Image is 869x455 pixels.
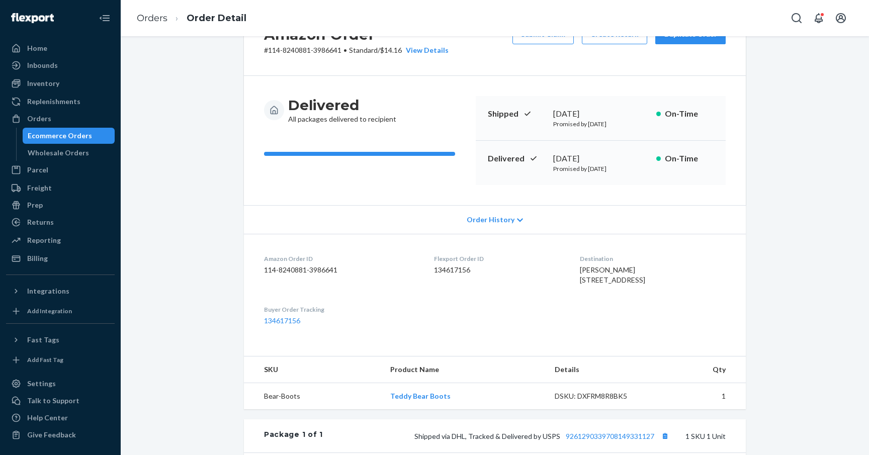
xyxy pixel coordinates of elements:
[467,215,514,225] span: Order History
[349,46,378,54] span: Standard
[553,120,648,128] p: Promised by [DATE]
[27,60,58,70] div: Inbounds
[27,307,72,315] div: Add Integration
[6,162,115,178] a: Parcel
[27,165,48,175] div: Parcel
[23,145,115,161] a: Wholesale Orders
[323,429,726,442] div: 1 SKU 1 Unit
[553,108,648,120] div: [DATE]
[658,429,671,442] button: Copy tracking number
[264,429,323,442] div: Package 1 of 1
[264,45,449,55] p: # 114-8240881-3986641 / $14.16
[27,183,52,193] div: Freight
[27,430,76,440] div: Give Feedback
[488,153,545,164] p: Delivered
[288,96,396,124] div: All packages delivered to recipient
[553,164,648,173] p: Promised by [DATE]
[6,352,115,368] a: Add Fast Tag
[27,235,61,245] div: Reporting
[11,13,54,23] img: Flexport logo
[137,13,167,24] a: Orders
[95,8,115,28] button: Close Navigation
[27,114,51,124] div: Orders
[414,432,671,440] span: Shipped via DHL, Tracked & Delivered by USPS
[488,108,545,120] p: Shipped
[6,376,115,392] a: Settings
[6,250,115,266] a: Billing
[566,432,654,440] a: 9261290339708149331127
[27,355,63,364] div: Add Fast Tag
[831,8,851,28] button: Open account menu
[28,131,92,141] div: Ecommerce Orders
[787,8,807,28] button: Open Search Box
[27,217,54,227] div: Returns
[27,335,59,345] div: Fast Tags
[187,13,246,24] a: Order Detail
[6,111,115,127] a: Orders
[390,392,451,400] a: Teddy Bear Boots
[6,283,115,299] button: Integrations
[382,356,547,383] th: Product Name
[27,43,47,53] div: Home
[6,214,115,230] a: Returns
[6,75,115,92] a: Inventory
[657,356,746,383] th: Qty
[264,254,418,263] dt: Amazon Order ID
[665,153,714,164] p: On-Time
[27,396,79,406] div: Talk to Support
[27,413,68,423] div: Help Center
[27,78,59,88] div: Inventory
[580,254,726,263] dt: Destination
[657,383,746,410] td: 1
[288,96,396,114] h3: Delivered
[6,57,115,73] a: Inbounds
[665,108,714,120] p: On-Time
[553,153,648,164] div: [DATE]
[27,286,69,296] div: Integrations
[27,200,43,210] div: Prep
[23,128,115,144] a: Ecommerce Orders
[555,391,649,401] div: DSKU: DXFRM8R8BK5
[434,254,564,263] dt: Flexport Order ID
[244,356,382,383] th: SKU
[264,265,418,275] dd: 114-8240881-3986641
[27,253,48,263] div: Billing
[343,46,347,54] span: •
[6,303,115,319] a: Add Integration
[6,332,115,348] button: Fast Tags
[264,316,300,325] a: 134617156
[27,379,56,389] div: Settings
[402,45,449,55] button: View Details
[434,265,564,275] dd: 134617156
[6,410,115,426] a: Help Center
[580,265,645,284] span: [PERSON_NAME] [STREET_ADDRESS]
[129,4,254,33] ol: breadcrumbs
[6,94,115,110] a: Replenishments
[6,393,115,409] a: Talk to Support
[264,305,418,314] dt: Buyer Order Tracking
[6,180,115,196] a: Freight
[6,197,115,213] a: Prep
[6,40,115,56] a: Home
[244,383,382,410] td: Bear-Boots
[27,97,80,107] div: Replenishments
[809,8,829,28] button: Open notifications
[28,148,89,158] div: Wholesale Orders
[547,356,657,383] th: Details
[6,427,115,443] button: Give Feedback
[6,232,115,248] a: Reporting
